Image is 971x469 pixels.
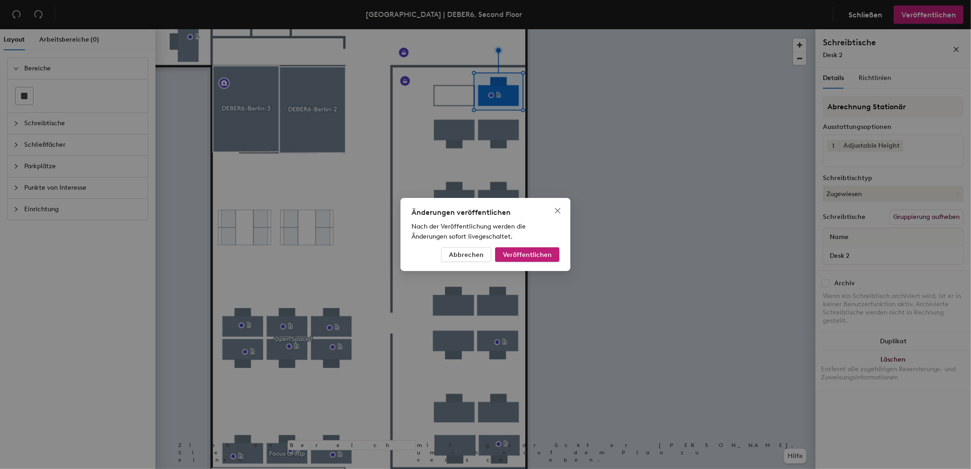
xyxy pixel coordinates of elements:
[550,203,565,218] button: Close
[495,247,560,262] button: Veröffentlichen
[411,207,560,218] div: Änderungen veröffentlichen
[449,251,484,259] span: Abbrechen
[441,247,491,262] button: Abbrechen
[411,223,526,240] span: Nach der Veröffentlichung werden die Änderungen sofort livegeschaltet.
[550,207,565,214] span: Close
[503,251,552,259] span: Veröffentlichen
[554,207,561,214] span: close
